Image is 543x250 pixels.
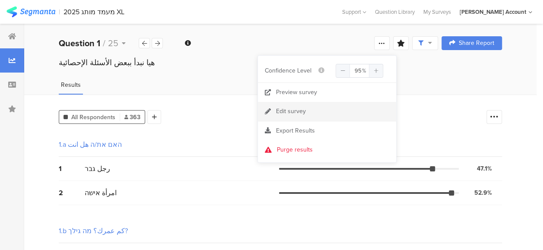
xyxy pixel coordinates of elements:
div: | [59,7,60,17]
a: Question Library [371,8,419,16]
b: Question 1 [59,37,100,50]
span: / [103,37,105,50]
span: Confidence Level [265,66,311,75]
div: Support [342,5,366,19]
span: % [362,66,366,75]
div: 1.b كم عمرك؟ מה גילך? [59,226,128,236]
div: 1.a האם את/ה هل انت [59,139,122,149]
span: Results [61,80,81,89]
div: 52.9% [474,188,492,197]
div: [PERSON_NAME] Account [460,8,526,16]
div: 1 [59,164,85,174]
span: امرأة אישה [85,188,117,198]
input: Confidence Level [336,64,383,78]
div: Edit survey [276,107,306,116]
div: 2 [59,188,85,198]
a: Edit survey [258,102,396,121]
span: رجل גבר [85,164,110,174]
span: Share Report [459,40,494,46]
a: My Surveys [419,8,455,16]
img: segmanta logo [6,6,55,17]
a: Preview survey [258,83,396,102]
span: 25 [108,37,118,50]
div: 47.1% [477,164,492,173]
span: 363 [124,113,140,122]
div: 2025 מעמד מותג XL [64,8,124,16]
span: All Respondents [71,113,115,122]
div: هيا نبدأ ببعض الأسئلة الإحصائية [59,57,502,68]
div: Preview survey [276,88,317,97]
span: Export Results [276,126,315,135]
